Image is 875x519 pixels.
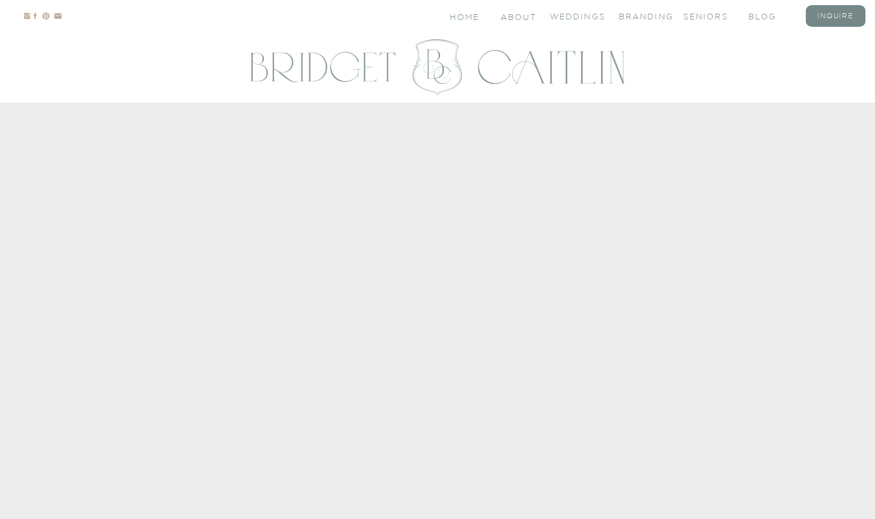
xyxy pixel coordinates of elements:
[550,11,595,21] a: Weddings
[501,11,535,21] a: About
[813,11,858,21] a: inquire
[748,11,794,21] a: blog
[450,11,481,21] a: Home
[683,11,729,21] a: seniors
[619,11,664,21] a: branding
